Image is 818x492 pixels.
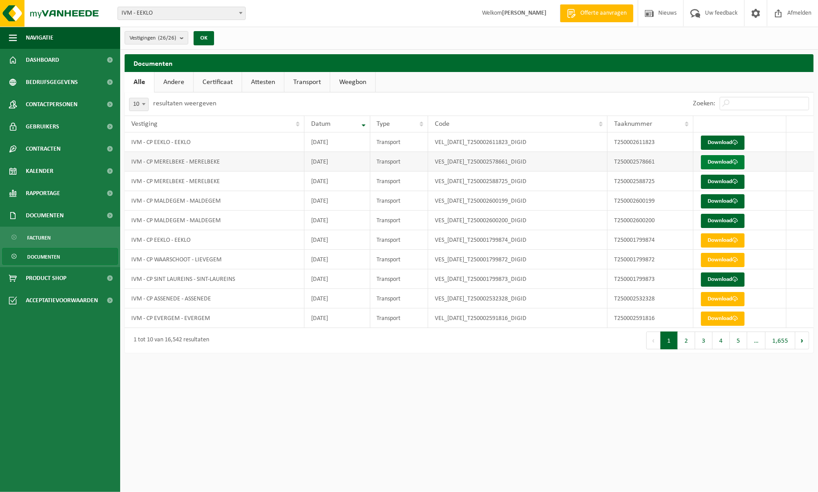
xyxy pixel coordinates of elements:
a: Certificaat [194,72,242,92]
span: Contracten [26,138,61,160]
td: IVM - CP EVERGEM - EVERGEM [125,308,304,328]
td: VES_[DATE]_T250001799874_DIGID [428,230,607,250]
td: Transport [370,152,429,172]
span: Code [435,120,449,128]
td: Transport [370,191,429,211]
a: Offerte aanvragen [560,4,633,22]
span: Navigatie [26,27,53,49]
span: 10 [130,98,148,111]
a: Download [701,155,745,169]
strong: [PERSON_NAME] [502,10,547,16]
td: T250002591816 [607,308,693,328]
a: Andere [154,72,193,92]
td: T250001799874 [607,230,693,250]
span: Bedrijfsgegevens [26,71,78,93]
span: Gebruikers [26,116,59,138]
button: Vestigingen(26/26) [125,31,188,44]
td: [DATE] [304,152,370,172]
count: (26/26) [158,35,176,41]
a: Download [701,214,745,228]
button: 4 [713,332,730,349]
span: Product Shop [26,267,66,289]
td: Transport [370,269,429,289]
td: T250002532328 [607,289,693,308]
div: 1 tot 10 van 16,542 resultaten [129,332,209,348]
td: T250002578661 [607,152,693,172]
span: IVM - EEKLO [117,7,246,20]
td: [DATE] [304,191,370,211]
a: Download [701,194,745,208]
span: Kalender [26,160,53,182]
td: T250002600200 [607,211,693,230]
h2: Documenten [125,54,814,72]
a: Attesten [242,72,284,92]
span: Documenten [27,248,60,265]
button: 2 [678,332,695,349]
td: IVM - CP EEKLO - EEKLO [125,132,304,152]
td: T250002600199 [607,191,693,211]
td: IVM - CP MALDEGEM - MALDEGEM [125,211,304,230]
span: Rapportage [26,182,60,204]
td: [DATE] [304,211,370,230]
a: Download [701,253,745,267]
td: T250002611823 [607,132,693,152]
td: [DATE] [304,172,370,191]
span: Contactpersonen [26,93,77,116]
span: IVM - EEKLO [118,7,245,20]
button: 1,655 [765,332,795,349]
td: [DATE] [304,132,370,152]
td: IVM - CP MERELBEKE - MERELBEKE [125,152,304,172]
a: Documenten [2,248,118,265]
td: Transport [370,211,429,230]
label: resultaten weergeven [153,100,216,107]
span: Documenten [26,204,64,227]
td: [DATE] [304,250,370,269]
td: VES_[DATE]_T250002532328_DIGID [428,289,607,308]
td: Transport [370,250,429,269]
span: Dashboard [26,49,59,71]
td: Transport [370,230,429,250]
a: Facturen [2,229,118,246]
td: VES_[DATE]_T250002600199_DIGID [428,191,607,211]
td: IVM - CP MERELBEKE - MERELBEKE [125,172,304,191]
a: Download [701,136,745,150]
button: Previous [646,332,660,349]
td: Transport [370,172,429,191]
span: Taaknummer [614,120,652,128]
td: VEL_[DATE]_T250002591816_DIGID [428,308,607,328]
span: Type [377,120,390,128]
td: VES_[DATE]_T250001799872_DIGID [428,250,607,269]
span: Facturen [27,229,51,246]
button: 3 [695,332,713,349]
td: [DATE] [304,269,370,289]
td: IVM - CP MALDEGEM - MALDEGEM [125,191,304,211]
span: Datum [311,120,331,128]
a: Download [701,312,745,326]
td: VES_[DATE]_T250002600200_DIGID [428,211,607,230]
button: Next [795,332,809,349]
span: … [747,332,765,349]
span: Acceptatievoorwaarden [26,289,98,312]
td: IVM - CP ASSENEDE - ASSENEDE [125,289,304,308]
a: Transport [284,72,330,92]
span: Vestiging [131,120,158,128]
span: Vestigingen [130,32,176,45]
span: Offerte aanvragen [578,9,629,18]
a: Download [701,272,745,287]
td: Transport [370,132,429,152]
a: Alle [125,72,154,92]
a: Download [701,292,745,306]
td: VEL_[DATE]_T250002611823_DIGID [428,132,607,152]
a: Download [701,175,745,189]
td: IVM - CP EEKLO - EEKLO [125,230,304,250]
td: VES_[DATE]_T250002588725_DIGID [428,172,607,191]
td: T250002588725 [607,172,693,191]
td: IVM - CP WAARSCHOOT - LIEVEGEM [125,250,304,269]
td: VES_[DATE]_T250001799873_DIGID [428,269,607,289]
td: Transport [370,308,429,328]
button: 5 [730,332,747,349]
span: 10 [129,98,149,111]
button: OK [194,31,214,45]
td: Transport [370,289,429,308]
td: IVM - CP SINT LAUREINS - SINT-LAUREINS [125,269,304,289]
